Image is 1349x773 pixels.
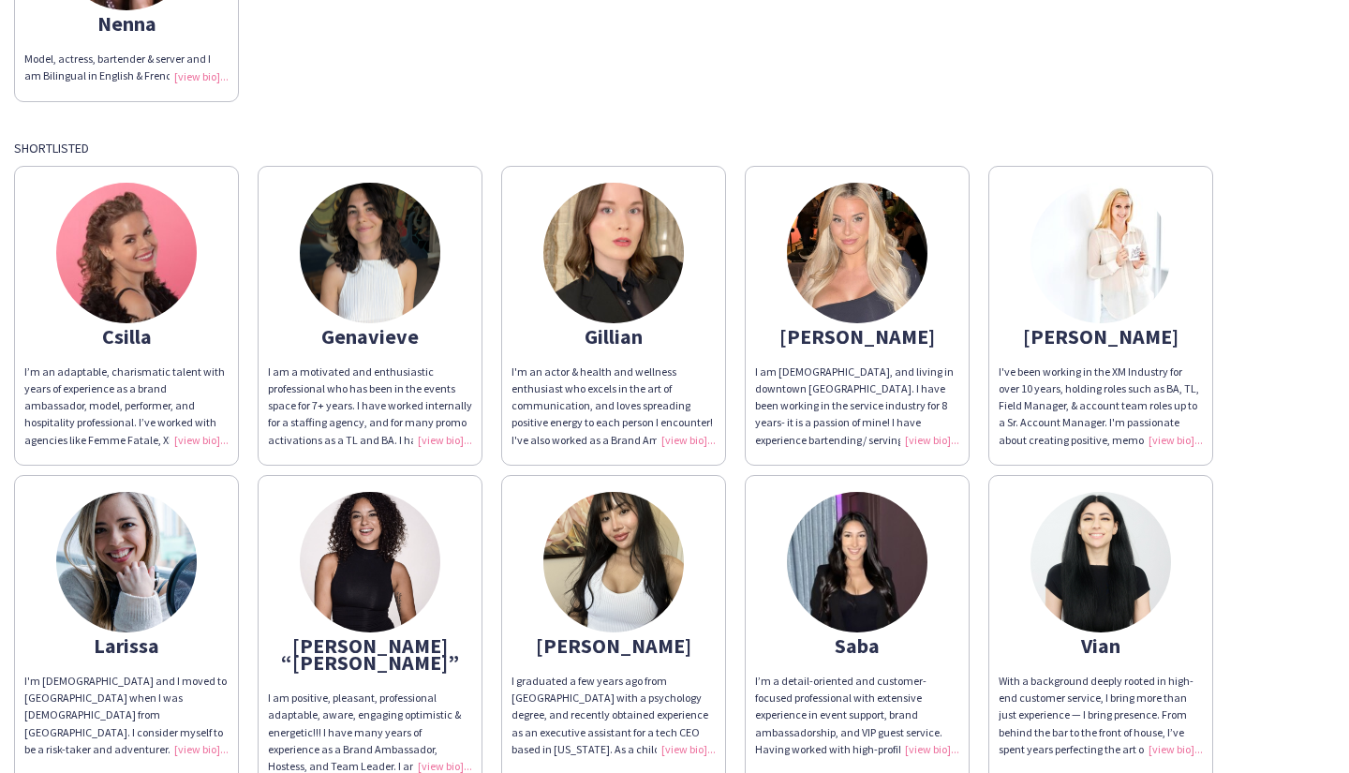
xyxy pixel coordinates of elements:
img: thumb-687557a3ccd97.jpg [787,492,927,632]
div: I am [DEMOGRAPHIC_DATA], and living in downtown [GEOGRAPHIC_DATA]. I have been working in the ser... [755,364,959,449]
img: thumb-096a36ae-d931-42e9-ab24-93c62949a946.png [300,492,440,632]
div: I am a motivated and enthusiastic professional who has been in the events space for 7+ years. I h... [268,364,472,449]
img: thumb-4ef09eab-5109-47b9-bb7f-77f7103c1f44.jpg [543,492,684,632]
div: Csilla [24,328,229,345]
div: Gillian [511,328,716,345]
div: [PERSON_NAME] “[PERSON_NAME]” [268,637,472,671]
div: Vian [999,637,1203,654]
img: thumb-6884580e3ef63.jpg [56,183,197,323]
div: Larissa [24,637,229,654]
div: With a background deeply rooted in high-end customer service, I bring more than just experience —... [999,673,1203,758]
div: I've been working in the XM Industry for over 10 years, holding roles such as BA, TL, Field Manag... [999,364,1203,449]
div: I’m an adaptable, charismatic talent with years of experience as a brand ambassador, model, perfo... [24,364,229,449]
img: thumb-707bfd96-8c97-4d8d-97cd-3f6696379061.jpg [300,183,440,323]
div: [PERSON_NAME] [755,328,959,345]
div: [PERSON_NAME] [999,328,1203,345]
img: thumb-66a7afcb8aa48.jpeg [1030,183,1171,323]
div: I graduated a few years ago from [GEOGRAPHIC_DATA] with a psychology degree, and recently obtaine... [511,673,716,758]
div: Shortlisted [14,140,1335,156]
img: thumb-39854cd5-1e1b-4859-a9f5-70b3ac76cbb6.jpg [1030,492,1171,632]
div: [PERSON_NAME] [511,637,716,654]
div: Model, actress, bartender & server and I am Bilingual in English & French! [24,51,229,84]
img: thumb-556df02a-8418-42a2-b32f-057cd1d4ccea.jpg [787,183,927,323]
div: Nenna [24,15,229,32]
div: I’m a detail-oriented and customer-focused professional with extensive experience in event suppor... [755,673,959,758]
img: thumb-686ed2b01dae5.jpeg [543,183,684,323]
div: Saba [755,637,959,654]
div: Genavieve [268,328,472,345]
img: thumb-1683910523645e6f7b75289.png [56,492,197,632]
span: I'm an actor & health and wellness enthusiast who excels in the art of communication, and loves s... [511,364,714,481]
